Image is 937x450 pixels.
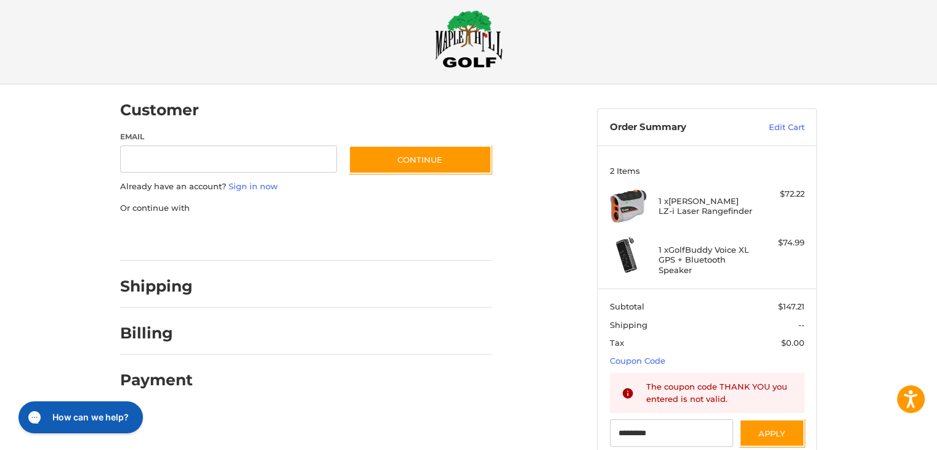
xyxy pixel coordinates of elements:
[756,188,805,200] div: $72.22
[778,301,805,311] span: $147.21
[120,181,492,193] p: Already have an account?
[120,370,193,390] h2: Payment
[739,419,805,447] button: Apply
[120,100,199,120] h2: Customer
[120,277,193,296] h2: Shipping
[120,324,192,343] h2: Billing
[120,131,337,142] label: Email
[610,419,734,447] input: Gift Certificate or Coupon Code
[116,226,209,248] iframe: PayPal-paypal
[659,245,753,275] h4: 1 x GolfBuddy Voice XL GPS + Bluetooth Speaker
[610,301,644,311] span: Subtotal
[221,226,313,248] iframe: PayPal-paylater
[349,145,492,174] button: Continue
[610,356,665,366] a: Coupon Code
[610,121,742,134] h3: Order Summary
[659,196,753,216] h4: 1 x [PERSON_NAME] LZ-i Laser Rangefinder
[742,121,805,134] a: Edit Cart
[756,237,805,249] div: $74.99
[610,320,647,330] span: Shipping
[325,226,418,248] iframe: PayPal-venmo
[798,320,805,330] span: --
[610,338,624,348] span: Tax
[12,397,149,438] iframe: Gorgias live chat messenger
[835,417,937,450] iframe: Google Customer Reviews
[610,166,805,176] h3: 2 Items
[229,181,278,191] a: Sign in now
[435,10,503,68] img: Maple Hill Golf
[120,202,492,215] p: Or continue with
[646,381,793,405] div: The coupon code THANK YOU you entered is not valid.
[781,338,805,348] span: $0.00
